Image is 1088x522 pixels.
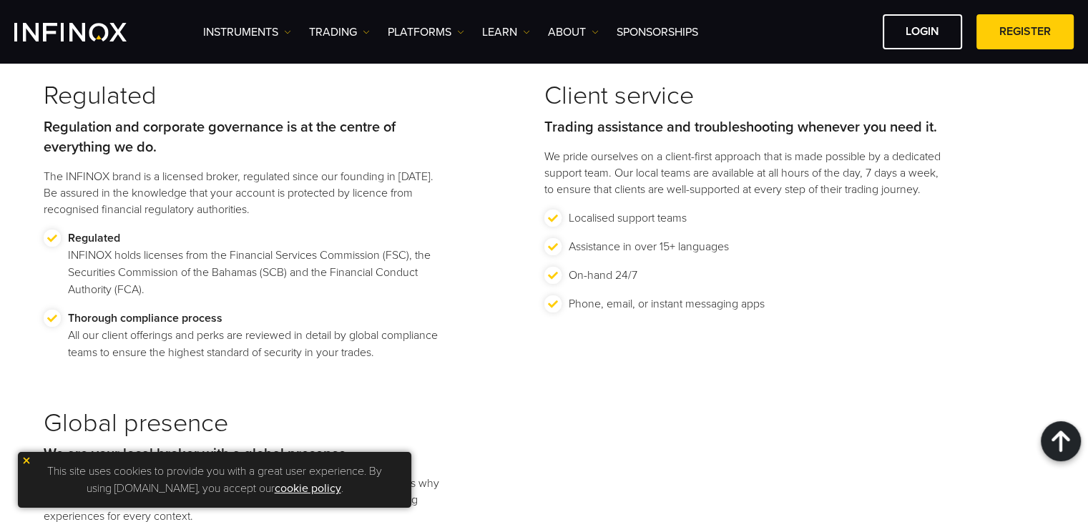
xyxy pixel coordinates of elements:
a: TRADING [309,24,370,41]
img: yellow close icon [21,455,31,466]
a: ABOUT [548,24,599,41]
a: SPONSORSHIPS [617,24,698,41]
strong: Thorough compliance process [68,311,222,325]
a: cookie policy [275,481,341,496]
h3: Global presence [44,408,444,439]
h3: Regulated [44,81,444,112]
h3: Client service [544,81,945,112]
p: INFINOX holds licenses from the Financial Services Commission (FSC), the Securities Commission of... [68,230,444,298]
p: Assistance in over 15+ languages [569,238,729,255]
p: Phone, email, or instant messaging apps [569,295,765,312]
p: This site uses cookies to provide you with a great user experience. By using [DOMAIN_NAME], you a... [25,459,404,501]
a: Instruments [203,24,291,41]
p: The INFINOX brand is a licensed broker, regulated since our founding in [DATE]. Be assured in the... [44,169,444,218]
a: Learn [482,24,530,41]
p: Localised support teams [569,210,687,227]
p: We pride ourselves on a client-first approach that is made possible by a dedicated support team. ... [544,149,945,198]
p: On-hand 24/7 [569,267,637,284]
a: PLATFORMS [388,24,464,41]
strong: Regulation and corporate governance is at the centre of everything we do. [44,119,396,156]
p: All our client offerings and perks are reviewed in detail by global compliance teams to ensure th... [68,310,444,361]
strong: We are your local broker with a global presence. [44,445,350,463]
strong: Trading assistance and troubleshooting whenever you need it. [544,119,937,136]
a: REGISTER [976,14,1074,49]
a: INFINOX Logo [14,23,160,41]
strong: Regulated [68,231,120,245]
a: LOGIN [883,14,962,49]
